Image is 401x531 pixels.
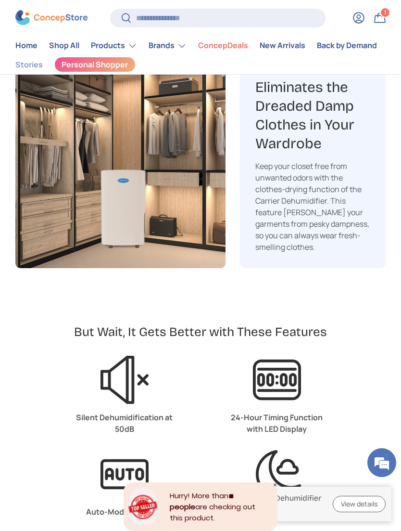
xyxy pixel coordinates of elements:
[198,37,248,55] a: ConcepDeals
[62,61,128,69] span: Personal Shopper
[15,55,43,74] a: Stories
[50,54,162,66] div: Chat with us now
[54,57,136,72] a: Personal Shopper
[15,37,38,55] a: Home
[15,63,226,268] img: Eliminates the Dreaded Damp Clothes in Your Wardrobe
[231,412,323,434] strong: 24-Hour Timing Function with LED Display
[74,324,327,340] h2: But Wait, It Gets Better with These Features
[15,36,386,55] nav: Primary
[15,11,88,26] img: ConcepStore
[49,37,79,55] a: Shop All
[260,37,305,55] a: New Arrivals
[255,160,370,253] div: Keep your closet free from unwanted odors with the clothes-drying function of the Carrier Dehumid...
[273,482,277,487] div: Close
[317,37,377,55] a: Back by Demand
[86,506,163,517] strong: Auto-Mode Function
[76,412,173,434] strong: Silent Dehumidification at 50dB
[5,263,183,297] textarea: Type your message and hit 'Enter'
[85,36,143,55] summary: Products
[333,496,386,513] a: View details
[143,36,192,55] summary: Brands
[56,121,133,219] span: We're online!
[384,9,387,16] span: 1
[15,55,386,74] nav: Secondary
[158,5,181,28] div: Minimize live chat window
[255,78,370,153] h3: Eliminates the Dreaded Damp Clothes in Your Wardrobe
